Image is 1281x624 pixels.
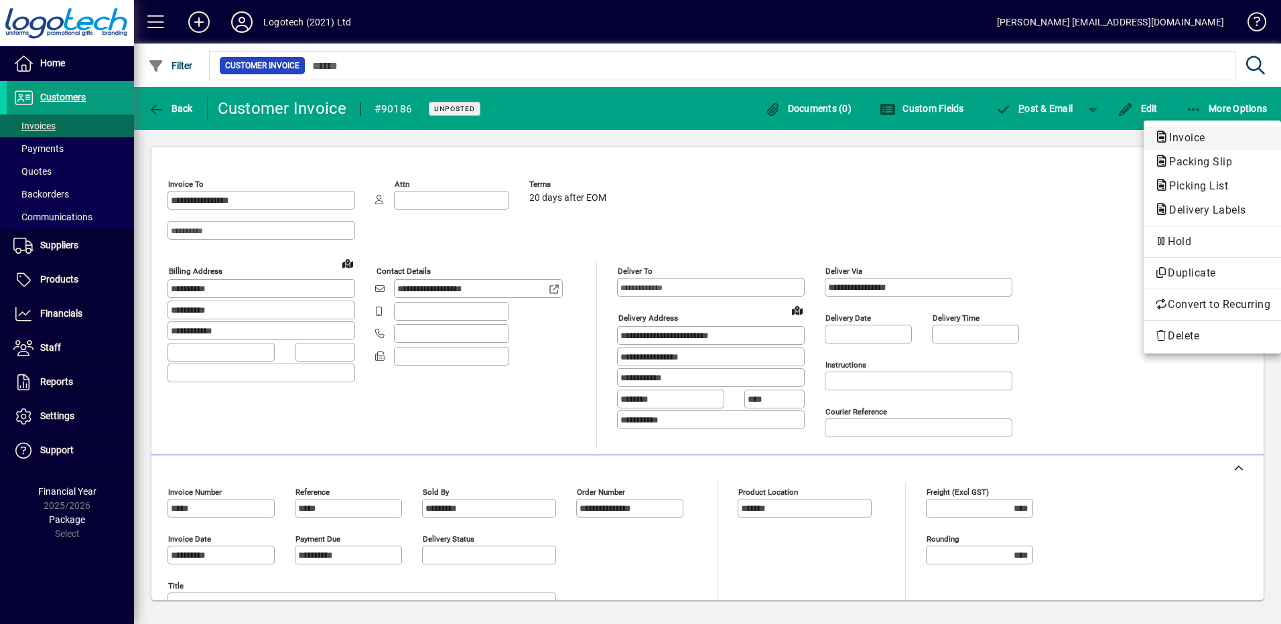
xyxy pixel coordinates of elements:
span: Picking List [1154,179,1235,192]
span: Duplicate [1154,265,1270,281]
span: Hold [1154,234,1270,250]
span: Packing Slip [1154,155,1239,168]
span: Delete [1154,328,1270,344]
span: Convert to Recurring [1154,297,1270,313]
span: Delivery Labels [1154,204,1253,216]
span: Invoice [1154,131,1212,144]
